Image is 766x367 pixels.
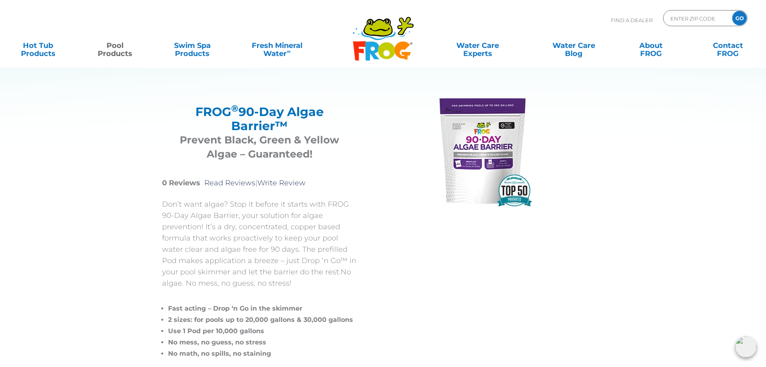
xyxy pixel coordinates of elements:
strong: 0 Reviews [162,178,200,187]
a: Fresh MineralWater∞ [239,37,314,54]
span: No math, no spills, no staining [168,350,271,357]
h3: Prevent Black, Green & Yellow Algae – Guaranteed! [172,133,347,161]
a: ContactFROG [698,37,758,54]
sup: ∞ [287,48,291,54]
a: Water CareBlog [544,37,604,54]
input: GO [732,11,747,25]
li: 2 sizes: for pools up to 20,000 gallons & 30,000 gallons [168,314,357,326]
sup: ® [231,103,238,114]
a: Water CareExperts [429,37,526,54]
a: Read Reviews [204,178,255,187]
img: openIcon [735,336,756,357]
input: Zip Code Form [669,12,724,24]
p: Don’t want algae? Stop it before it starts with FROG 90-Day Algae Barrier, your solution for alga... [162,199,357,289]
a: AboutFROG [621,37,681,54]
p: Find A Dealer [611,10,653,30]
a: Swim SpaProducts [162,37,222,54]
a: Hot TubProducts [8,37,68,54]
li: Fast acting – Drop ‘n Go in the skimmer [168,303,357,314]
span: No mess, no guess, no stress [168,338,266,346]
li: Use 1 Pod per 10,000 gallons [168,326,357,337]
a: Write Review [257,178,306,187]
a: PoolProducts [85,37,145,54]
p: | [162,177,357,189]
h2: FROG 90-Day Algae Barrier™ [172,105,347,133]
